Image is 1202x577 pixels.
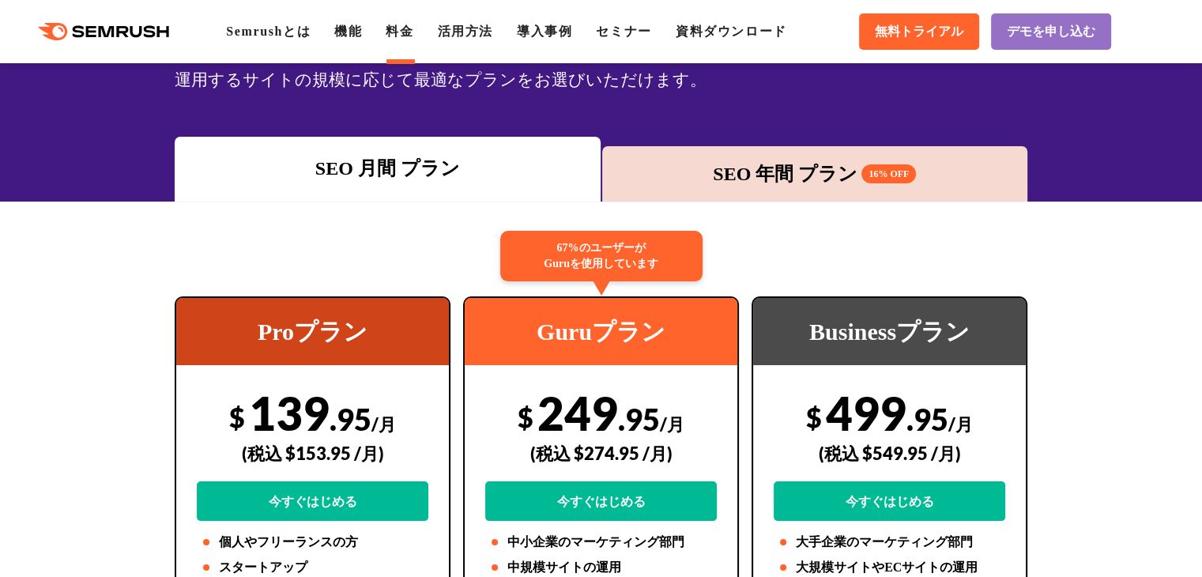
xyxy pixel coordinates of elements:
[371,413,396,435] span: /月
[991,13,1111,50] a: デモを申し込む
[774,385,1005,521] div: 499
[176,298,449,365] div: Proプラン
[500,231,703,281] div: 67%のユーザーが Guruを使用しています
[861,164,916,183] span: 16% OFF
[517,25,572,38] a: 導入事例
[197,533,428,552] li: 個人やフリーランスの方
[226,25,311,38] a: Semrushとは
[518,401,533,433] span: $
[438,25,493,38] a: 活用方法
[906,401,948,437] span: .95
[175,37,1027,94] div: SEOの3つの料金プランから、広告・SNS・市場調査ツールキットをご用意しています。業務領域や会社の規模、運用するサイトの規模に応じて最適なプランをお選びいただけます。
[485,533,717,552] li: 中小企業のマーケティング部門
[660,413,684,435] span: /月
[774,558,1005,577] li: 大規模サイトやECサイトの運用
[229,401,245,433] span: $
[485,385,717,521] div: 249
[485,425,717,481] div: (税込 $274.95 /月)
[774,533,1005,552] li: 大手企業のマーケティング部門
[618,401,660,437] span: .95
[806,401,822,433] span: $
[1007,24,1095,40] span: デモを申し込む
[197,425,428,481] div: (税込 $153.95 /月)
[676,25,787,38] a: 資料ダウンロード
[948,413,973,435] span: /月
[774,481,1005,521] a: 今すぐはじめる
[859,13,979,50] a: 無料トライアル
[197,385,428,521] div: 139
[485,558,717,577] li: 中規模サイトの運用
[596,25,651,38] a: セミナー
[774,425,1005,481] div: (税込 $549.95 /月)
[465,298,737,365] div: Guruプラン
[334,25,362,38] a: 機能
[197,558,428,577] li: スタートアップ
[753,298,1026,365] div: Businessプラン
[875,24,963,40] span: 無料トライアル
[386,25,413,38] a: 料金
[183,154,593,183] div: SEO 月間 プラン
[485,481,717,521] a: 今すぐはじめる
[197,481,428,521] a: 今すぐはじめる
[330,401,371,437] span: .95
[610,160,1020,188] div: SEO 年間 プラン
